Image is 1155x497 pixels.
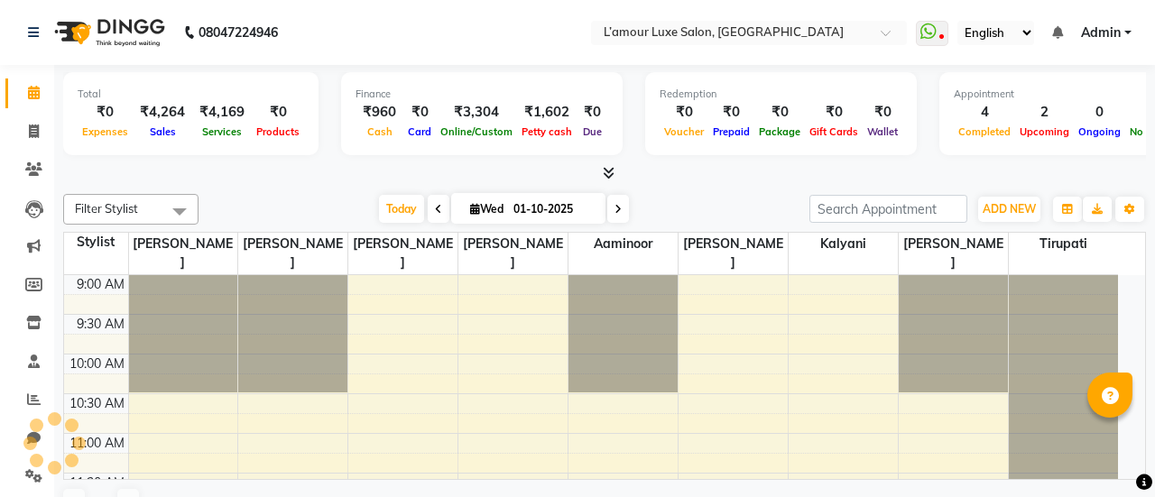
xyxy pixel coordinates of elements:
[78,125,133,138] span: Expenses
[133,102,192,123] div: ₹4,264
[568,233,678,255] span: Aaminoor
[660,102,708,123] div: ₹0
[199,7,278,58] b: 08047224946
[1074,102,1125,123] div: 0
[73,315,128,334] div: 9:30 AM
[805,102,863,123] div: ₹0
[660,125,708,138] span: Voucher
[899,233,1008,274] span: [PERSON_NAME]
[252,125,304,138] span: Products
[578,125,606,138] span: Due
[348,233,457,274] span: [PERSON_NAME]
[708,102,754,123] div: ₹0
[238,233,347,274] span: [PERSON_NAME]
[508,196,598,223] input: 2025-10-01
[805,125,863,138] span: Gift Cards
[1081,23,1121,42] span: Admin
[978,197,1040,222] button: ADD NEW
[66,434,128,453] div: 11:00 AM
[577,102,608,123] div: ₹0
[73,275,128,294] div: 9:00 AM
[356,87,608,102] div: Finance
[809,195,967,223] input: Search Appointment
[679,233,788,274] span: [PERSON_NAME]
[660,87,902,102] div: Redemption
[954,125,1015,138] span: Completed
[708,125,754,138] span: Prepaid
[66,354,128,373] div: 10:00 AM
[1015,102,1074,123] div: 2
[436,125,517,138] span: Online/Custom
[1009,233,1119,255] span: Tirupati
[64,233,128,252] div: Stylist
[1015,125,1074,138] span: Upcoming
[78,87,304,102] div: Total
[66,394,128,413] div: 10:30 AM
[192,102,252,123] div: ₹4,169
[129,233,238,274] span: [PERSON_NAME]
[66,474,128,492] div: 11:30 AM
[954,102,1015,123] div: 4
[379,195,424,223] span: Today
[75,201,138,216] span: Filter Stylist
[517,125,577,138] span: Petty cash
[46,7,170,58] img: logo
[863,102,902,123] div: ₹0
[1074,125,1125,138] span: Ongoing
[754,102,805,123] div: ₹0
[436,102,517,123] div: ₹3,304
[466,202,508,216] span: Wed
[863,125,902,138] span: Wallet
[252,102,304,123] div: ₹0
[198,125,246,138] span: Services
[403,125,436,138] span: Card
[789,233,898,255] span: Kalyani
[363,125,397,138] span: Cash
[517,102,577,123] div: ₹1,602
[145,125,180,138] span: Sales
[356,102,403,123] div: ₹960
[403,102,436,123] div: ₹0
[754,125,805,138] span: Package
[458,233,568,274] span: [PERSON_NAME]
[983,202,1036,216] span: ADD NEW
[78,102,133,123] div: ₹0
